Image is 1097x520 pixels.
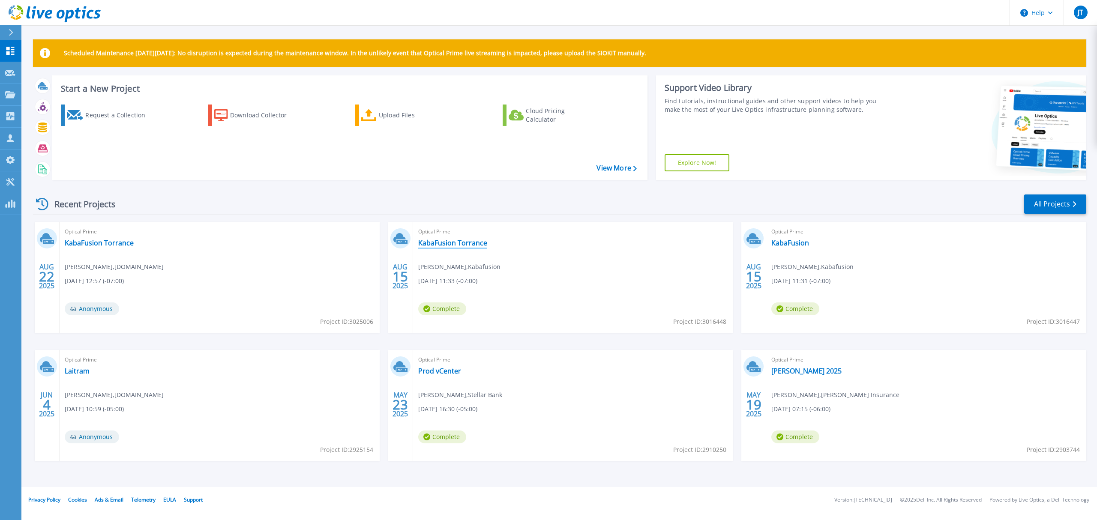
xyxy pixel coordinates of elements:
span: 23 [393,401,408,408]
div: MAY 2025 [392,389,408,420]
span: [DATE] 12:57 (-07:00) [65,276,124,286]
a: Privacy Policy [28,496,60,503]
a: Telemetry [131,496,156,503]
span: Optical Prime [65,227,375,236]
span: [DATE] 07:15 (-06:00) [771,404,830,414]
span: [PERSON_NAME] , [DOMAIN_NAME] [65,262,164,272]
div: Support Video Library [665,82,887,93]
a: KabaFusion Torrance [65,239,134,247]
span: Anonymous [65,430,119,443]
span: 15 [746,273,761,280]
a: Ads & Email [95,496,123,503]
div: AUG 2025 [392,261,408,292]
div: Find tutorials, instructional guides and other support videos to help you make the most of your L... [665,97,887,114]
a: Prod vCenter [418,367,461,375]
span: Project ID: 3025006 [320,317,373,326]
span: Project ID: 2903744 [1027,445,1080,454]
span: 15 [393,273,408,280]
span: JT [1078,9,1083,16]
div: JUN 2025 [39,389,55,420]
span: [DATE] 11:31 (-07:00) [771,276,830,286]
span: [PERSON_NAME] , [PERSON_NAME] Insurance [771,390,899,400]
span: Complete [771,430,819,443]
a: KabaFusion Torrance [418,239,487,247]
span: [DATE] 10:59 (-05:00) [65,404,124,414]
span: 4 [43,401,51,408]
a: Explore Now! [665,154,730,171]
a: EULA [163,496,176,503]
a: KabaFusion [771,239,809,247]
span: Anonymous [65,302,119,315]
li: © 2025 Dell Inc. All Rights Reserved [900,497,982,503]
span: Project ID: 3016448 [673,317,726,326]
div: Recent Projects [33,194,127,215]
a: [PERSON_NAME] 2025 [771,367,842,375]
span: [PERSON_NAME] , [DOMAIN_NAME] [65,390,164,400]
span: [DATE] 16:30 (-05:00) [418,404,477,414]
div: Cloud Pricing Calculator [526,107,594,124]
span: Optical Prime [418,227,728,236]
span: Project ID: 2910250 [673,445,726,454]
p: Scheduled Maintenance [DATE][DATE]: No disruption is expected during the maintenance window. In t... [64,50,646,57]
div: AUG 2025 [746,261,762,292]
span: [DATE] 11:33 (-07:00) [418,276,477,286]
a: Download Collector [208,105,304,126]
div: AUG 2025 [39,261,55,292]
span: Project ID: 2925154 [320,445,373,454]
span: Complete [418,430,466,443]
span: 22 [39,273,54,280]
span: Complete [771,302,819,315]
div: Download Collector [230,107,299,124]
a: Request a Collection [61,105,156,126]
span: 19 [746,401,761,408]
span: [PERSON_NAME] , Kabafusion [771,262,854,272]
span: [PERSON_NAME] , Kabafusion [418,262,501,272]
a: Upload Files [355,105,451,126]
span: Optical Prime [418,355,728,365]
a: Cookies [68,496,87,503]
a: Cloud Pricing Calculator [503,105,598,126]
span: Optical Prime [65,355,375,365]
li: Powered by Live Optics, a Dell Technology [989,497,1089,503]
span: Optical Prime [771,227,1081,236]
span: Complete [418,302,466,315]
div: MAY 2025 [746,389,762,420]
a: View More [596,164,636,172]
span: [PERSON_NAME] , Stellar Bank [418,390,502,400]
h3: Start a New Project [61,84,636,93]
div: Upload Files [379,107,447,124]
li: Version: [TECHNICAL_ID] [834,497,892,503]
span: Optical Prime [771,355,1081,365]
a: Support [184,496,203,503]
a: All Projects [1024,194,1086,214]
a: Laitram [65,367,90,375]
div: Request a Collection [85,107,154,124]
span: Project ID: 3016447 [1027,317,1080,326]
